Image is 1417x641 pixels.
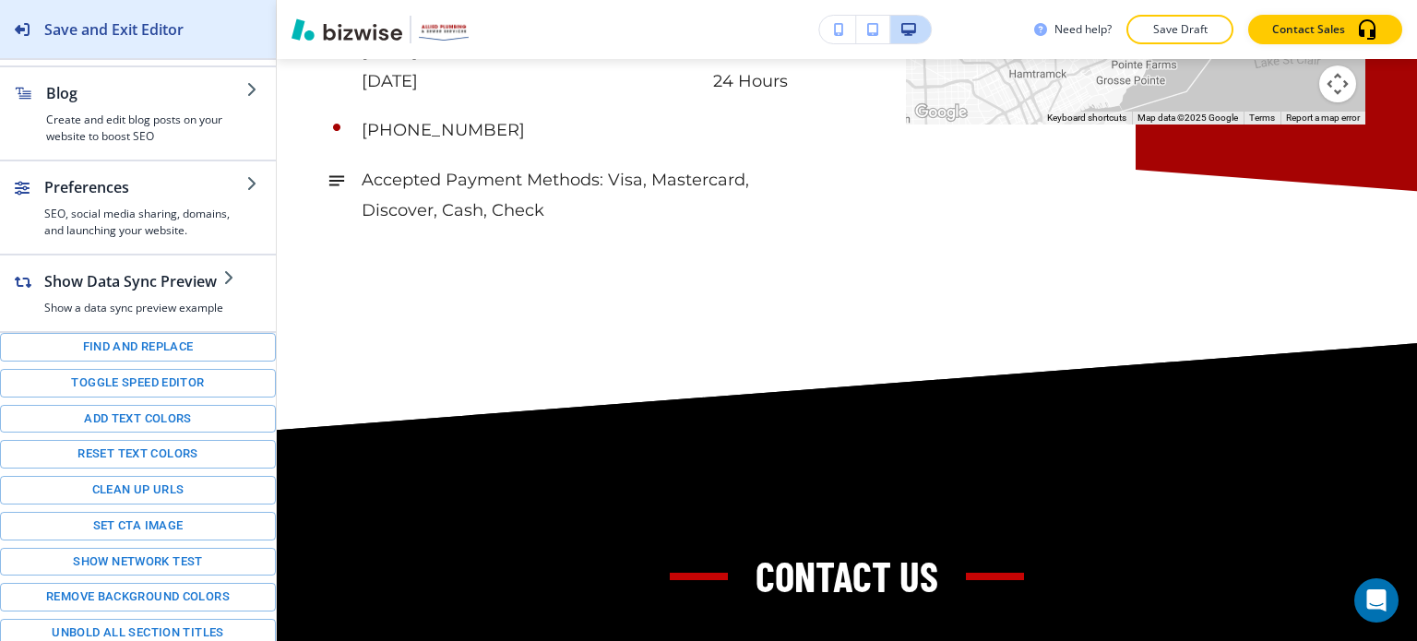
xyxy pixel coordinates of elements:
[1272,21,1345,38] p: Contact Sales
[292,18,402,41] img: Bizwise Logo
[44,300,223,316] h4: Show a data sync preview example
[1286,113,1360,123] a: Report a map error
[44,206,246,239] h4: SEO, social media sharing, domains, and launching your website.
[1248,15,1402,44] button: Contact Sales
[911,101,971,125] img: Google
[756,549,938,604] h3: Contact Us
[46,82,246,104] h2: Blog
[911,101,971,125] a: Open this area in Google Maps (opens a new window)
[44,18,184,41] h2: Save and Exit Editor
[1354,578,1399,623] div: Open Intercom Messenger
[1319,65,1356,102] button: Map camera controls
[1126,15,1233,44] button: Save Draft
[1054,21,1112,38] h3: Need help?
[1249,113,1275,123] a: Terms (opens in new tab)
[713,66,788,97] p: 24 Hours
[362,165,788,227] p: Accepted Payment Methods: Visa, Mastercard, Discover, Cash, Check
[362,66,418,97] p: [DATE]
[1150,21,1209,38] p: Save Draft
[46,112,246,145] h4: Create and edit blog posts on your website to boost SEO
[1047,112,1126,125] button: Keyboard shortcuts
[44,176,246,198] h2: Preferences
[44,270,223,292] h2: Show Data Sync Preview
[419,18,469,40] img: Your Logo
[1137,113,1238,123] span: Map data ©2025 Google
[362,115,788,146] p: [PHONE_NUMBER]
